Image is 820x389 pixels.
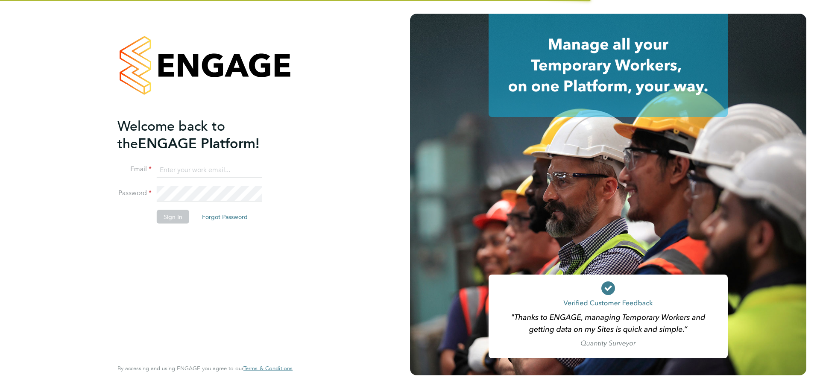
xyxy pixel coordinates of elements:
button: Sign In [157,210,189,224]
a: Terms & Conditions [243,365,293,372]
label: Password [117,189,152,198]
input: Enter your work email... [157,162,262,178]
label: Email [117,165,152,174]
span: Welcome back to the [117,117,225,152]
span: By accessing and using ENGAGE you agree to our [117,365,293,372]
button: Forgot Password [195,210,255,224]
h2: ENGAGE Platform! [117,117,284,152]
